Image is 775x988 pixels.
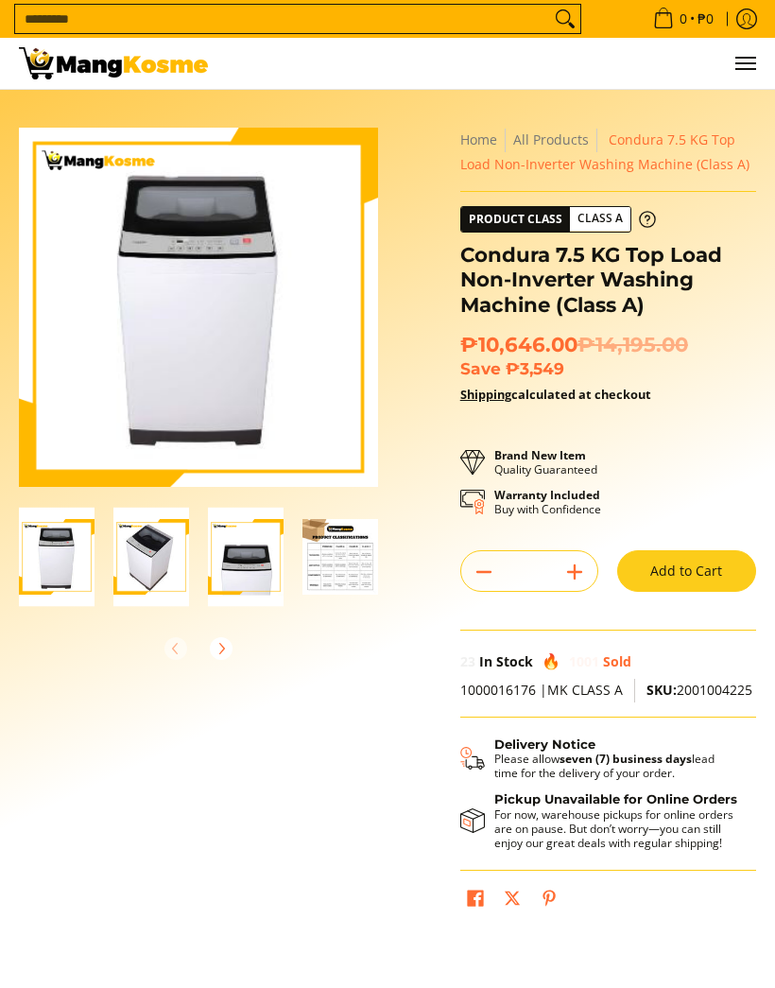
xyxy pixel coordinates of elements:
strong: calculated at checkout [460,386,651,403]
h1: Condura 7.5 KG Top Load Non-Inverter Washing Machine (Class A) [460,242,756,318]
a: All Products [513,130,589,148]
span: Condura 7.5 KG Top Load Non-Inverter Washing Machine (Class A) [460,130,749,173]
p: Please allow lead time for the delivery of your order. [494,752,737,780]
span: In Stock [479,652,533,670]
button: Add [552,557,597,587]
strong: Delivery Notice [494,737,595,752]
span: ₱0 [695,12,716,26]
a: Shipping [460,386,511,403]
ul: Customer Navigation [227,38,756,89]
strong: Pickup Unavailable for Online Orders [494,791,737,806]
img: condura-7.5kg-topload-non-inverter-washing-machine-class-c-full-view-mang-kosme [19,508,95,607]
button: Search [550,5,580,33]
span: Save [460,358,501,378]
span: • [647,9,719,29]
strong: Warranty Included [494,487,600,503]
span: 1000016176 |MK CLASS A [460,681,623,699]
a: Home [460,130,497,148]
del: ₱14,195.00 [577,332,688,357]
img: Condura 7.5 KG Top Load Non-Inverter Washing Machine (Class A)-2 [113,508,189,607]
p: Buy with Confidence [494,488,601,516]
span: 0 [677,12,690,26]
img: condura-7.5kg-topload-non-inverter-washing-machine-class-c-full-view-mang-kosme [30,128,367,487]
a: Product Class Class A [460,206,656,233]
p: Quality Guaranteed [494,448,597,477]
span: Class A [570,207,630,231]
a: Share on Facebook [462,885,489,917]
span: Sold [603,652,631,670]
span: ₱10,646.00 [460,332,688,357]
button: Menu [733,38,756,89]
button: Add to Cart [617,550,756,592]
button: Shipping & Delivery [460,737,737,780]
button: Next [200,628,242,669]
span: Product Class [461,207,570,232]
nav: Breadcrumbs [460,128,756,177]
img: Condura 7.5 KG Top Load Non-Inverter Washing Machine (Class A)-3 [208,508,284,607]
img: Condura 7.5 KG Top Load Non-Inverter Washing Machine (Class A) | Mang Kosme [19,47,208,79]
span: ₱3,549 [506,358,564,378]
span: 23 [460,652,475,670]
p: For now, warehouse pickups for online orders are on pause. But don’t worry—you can still enjoy ou... [494,807,737,850]
span: 1001 [569,652,599,670]
a: Post on X [499,885,525,917]
strong: Brand New Item [494,447,586,463]
nav: Main Menu [227,38,756,89]
span: 2001004225 [646,681,752,699]
button: Subtract [461,557,507,587]
img: Condura 7.5 KG Top Load Non-Inverter Washing Machine (Class A)-4 [302,519,378,595]
span: SKU: [646,681,677,699]
strong: seven (7) business days [560,751,692,767]
a: Pin on Pinterest [536,885,562,917]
